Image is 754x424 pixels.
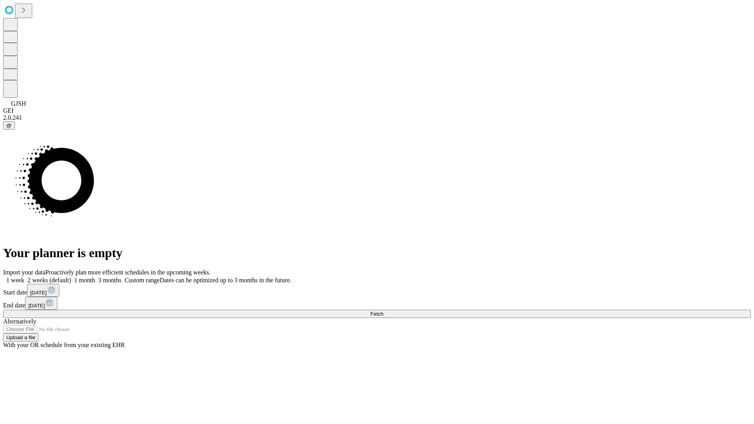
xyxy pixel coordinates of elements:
span: Proactively plan more efficient schedules in the upcoming weeks. [46,269,210,276]
span: 1 week [6,277,24,283]
button: [DATE] [25,297,57,310]
span: Dates can be optimized up to 3 months in the future. [160,277,291,283]
span: [DATE] [28,303,45,309]
span: 2 weeks (default) [27,277,71,283]
h1: Your planner is empty [3,246,751,260]
button: Fetch [3,310,751,318]
span: Fetch [370,311,383,317]
span: 1 month [74,277,95,283]
button: Upload a file [3,333,38,342]
span: With your OR schedule from your existing EHR [3,342,125,348]
span: [DATE] [30,290,47,296]
button: @ [3,121,15,130]
div: 2.0.241 [3,114,751,121]
span: 3 months [98,277,121,283]
span: Import your data [3,269,46,276]
span: Alternatively [3,318,36,325]
div: GEI [3,107,751,114]
span: GJSH [11,100,26,107]
button: [DATE] [27,284,59,297]
div: Start date [3,284,751,297]
span: @ [6,122,12,128]
div: End date [3,297,751,310]
span: Custom range [124,277,159,283]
